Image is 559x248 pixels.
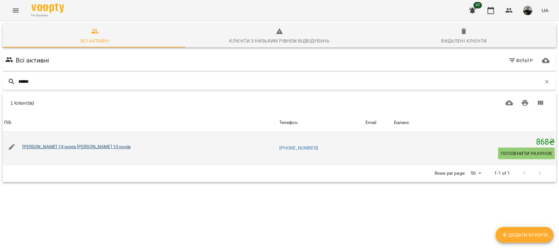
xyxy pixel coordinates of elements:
[4,119,277,127] span: ПІБ
[501,150,552,157] span: Поповнити рахунок
[474,2,482,9] span: 47
[22,144,131,149] a: [PERSON_NAME] 14 років [PERSON_NAME] 10 років
[494,170,510,177] p: 1-1 of 1
[496,227,554,243] button: Додати клієнта
[506,55,536,66] button: Фільтр
[509,57,533,64] span: Фільтр
[533,95,549,111] button: Вигляд колонок
[8,3,24,18] button: Menu
[502,95,517,111] button: Завантажити CSV
[31,3,64,13] img: Voopty Logo
[542,7,549,14] span: UA
[517,95,533,111] button: Друк
[279,119,298,127] div: Sort
[365,119,377,127] div: Email
[3,93,556,114] div: Table Toolbar
[498,148,555,159] button: Поповнити рахунок
[394,119,409,127] div: Sort
[229,37,329,45] div: Клієнти з низьким рівнем відвідувань
[4,119,11,127] div: Sort
[441,37,487,45] div: Видалені клієнти
[279,145,318,151] a: [PHONE_NUMBER]
[10,100,268,106] div: 1 Клієнт(ів)
[394,119,409,127] div: Баланс
[81,37,109,45] div: Всі активні
[394,119,555,127] span: Баланс
[279,119,298,127] div: Телефон
[468,168,484,178] div: 50
[539,4,551,16] button: UA
[394,137,555,147] h5: 868 ₴
[31,13,64,18] span: For Business
[523,6,532,15] img: 7978d71d2a5e9c0688966f56c135e719.png
[279,119,363,127] span: Телефон
[365,119,391,127] span: Email
[435,170,465,177] p: Rows per page:
[365,119,377,127] div: Sort
[4,119,11,127] div: ПІБ
[16,55,49,65] h6: Всі активні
